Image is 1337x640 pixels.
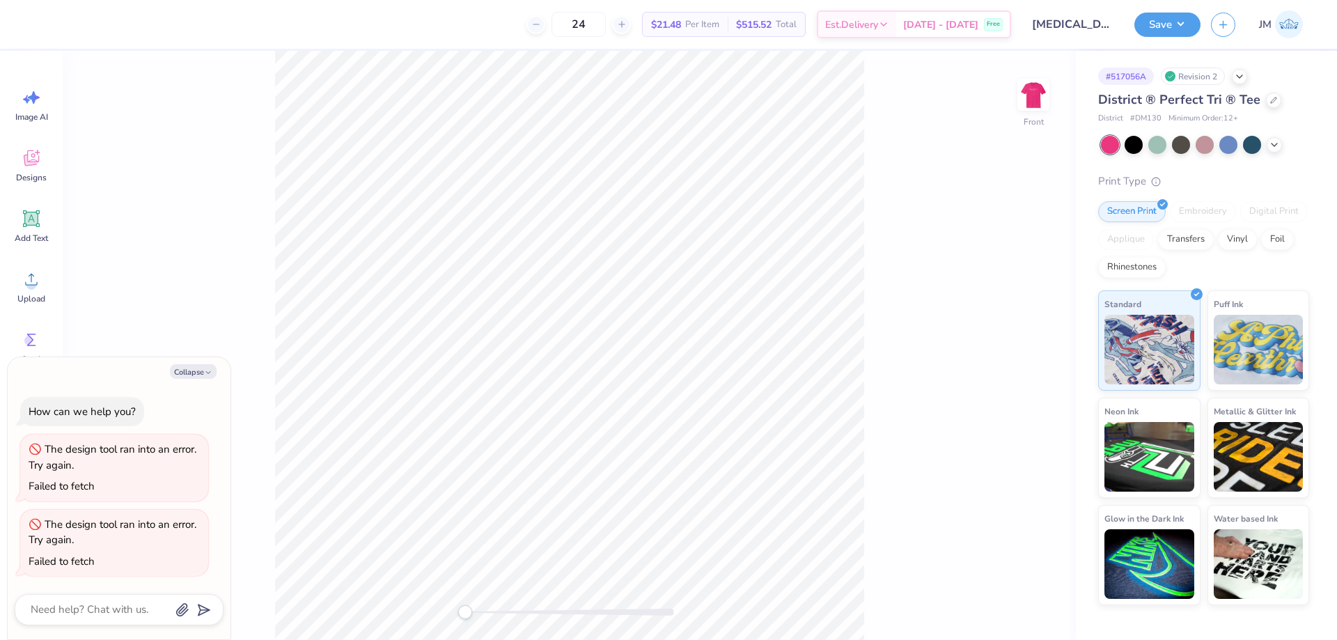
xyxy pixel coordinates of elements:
[1170,201,1236,222] div: Embroidery
[1024,116,1044,128] div: Front
[825,17,878,32] span: Est. Delivery
[1022,10,1124,38] input: Untitled Design
[1104,422,1194,492] img: Neon Ink
[1218,229,1257,250] div: Vinyl
[776,17,797,32] span: Total
[29,554,95,568] div: Failed to fetch
[1130,113,1162,125] span: # DM130
[1104,404,1139,419] span: Neon Ink
[1134,13,1201,37] button: Save
[1214,404,1296,419] span: Metallic & Glitter Ink
[1104,529,1194,599] img: Glow in the Dark Ink
[1098,173,1309,189] div: Print Type
[552,12,606,37] input: – –
[1098,91,1260,108] span: District ® Perfect Tri ® Tee
[21,354,42,365] span: Greek
[1253,10,1309,38] a: JM
[1098,113,1123,125] span: District
[1214,315,1304,384] img: Puff Ink
[987,19,1000,29] span: Free
[1098,229,1154,250] div: Applique
[29,479,95,493] div: Failed to fetch
[1019,81,1047,109] img: Front
[1275,10,1303,38] img: Joshua Macky Gaerlan
[1158,229,1214,250] div: Transfers
[16,172,47,183] span: Designs
[1168,113,1238,125] span: Minimum Order: 12 +
[1098,201,1166,222] div: Screen Print
[1098,68,1154,85] div: # 517056A
[903,17,978,32] span: [DATE] - [DATE]
[458,605,472,619] div: Accessibility label
[1104,297,1141,311] span: Standard
[1214,422,1304,492] img: Metallic & Glitter Ink
[170,364,217,379] button: Collapse
[651,17,681,32] span: $21.48
[29,517,196,547] div: The design tool ran into an error. Try again.
[15,111,48,123] span: Image AI
[1259,17,1272,33] span: JM
[1104,315,1194,384] img: Standard
[1214,529,1304,599] img: Water based Ink
[1240,201,1308,222] div: Digital Print
[685,17,719,32] span: Per Item
[29,442,196,472] div: The design tool ran into an error. Try again.
[1161,68,1225,85] div: Revision 2
[736,17,772,32] span: $515.52
[29,405,136,419] div: How can we help you?
[15,233,48,244] span: Add Text
[17,293,45,304] span: Upload
[1214,297,1243,311] span: Puff Ink
[1104,511,1184,526] span: Glow in the Dark Ink
[1098,257,1166,278] div: Rhinestones
[1214,511,1278,526] span: Water based Ink
[1261,229,1294,250] div: Foil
